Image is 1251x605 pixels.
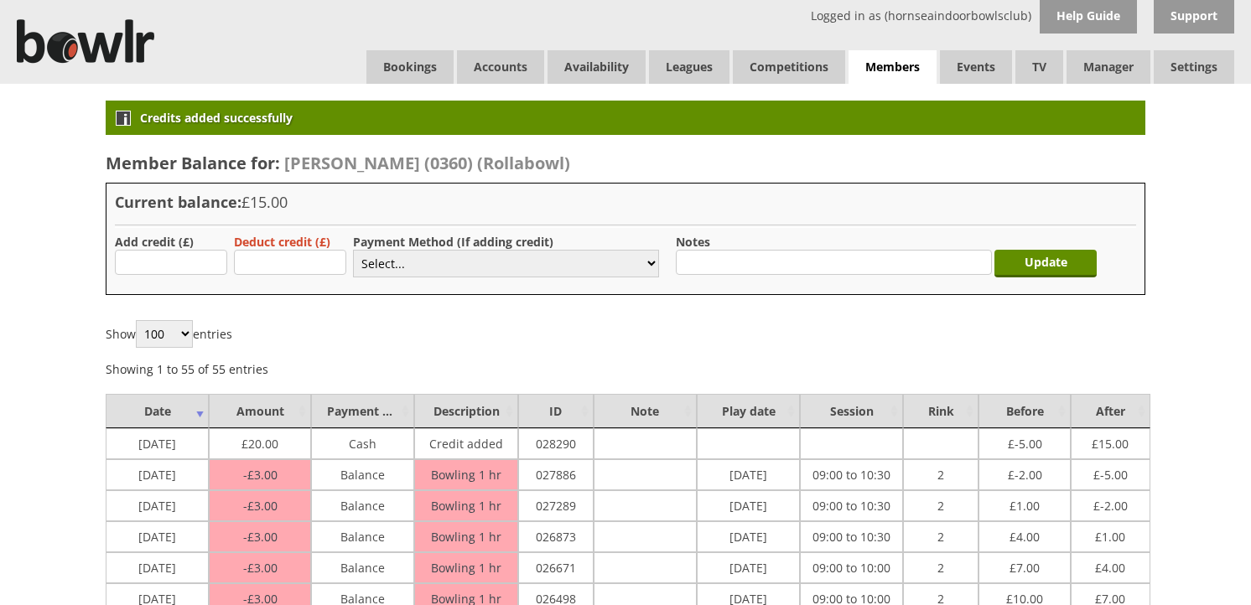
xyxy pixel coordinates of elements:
td: [DATE] [697,521,800,552]
span: Manager [1067,50,1150,84]
label: Show entries [106,326,232,342]
td: Bowling 1 hr [414,459,517,490]
td: [DATE] [106,490,209,521]
span: 1.00 [1095,525,1125,545]
td: 2 [903,521,978,552]
a: [PERSON_NAME] (0360) (Rollabowl) [280,152,570,174]
td: Bowling 1 hr [414,490,517,521]
span: 3.00 [243,498,278,514]
td: Rink : activate to sort column ascending [903,394,978,428]
h2: Member Balance for: [106,152,1145,174]
span: -2.00 [1008,463,1042,483]
td: Balance [311,552,414,583]
span: 4.00 [1010,525,1040,545]
td: 026671 [518,552,594,583]
td: Amount : activate to sort column ascending [209,394,311,428]
select: Showentries [136,320,193,348]
input: Update [994,250,1097,277]
a: Availability [548,50,646,84]
span: -2.00 [1093,494,1128,514]
td: 2 [903,459,978,490]
span: 20.00 [241,432,278,452]
td: Bowling 1 hr [414,552,517,583]
td: Credit added [414,428,517,459]
td: Cash [311,428,414,459]
td: Play date : activate to sort column ascending [697,394,800,428]
td: Before : activate to sort column ascending [978,394,1070,428]
td: Payment Method : activate to sort column ascending [311,394,414,428]
td: Description : activate to sort column ascending [414,394,517,428]
td: [DATE] [697,459,800,490]
span: 3.00 [243,529,278,545]
div: Showing 1 to 55 of 55 entries [106,352,268,377]
span: TV [1015,50,1063,84]
span: Members [849,50,937,85]
td: Date : activate to sort column ascending [106,394,209,428]
h3: Current balance: [115,192,1136,212]
span: 4.00 [1095,556,1125,576]
a: Leagues [649,50,729,84]
span: 3.00 [243,560,278,576]
span: 1.00 [1010,494,1040,514]
a: Competitions [733,50,845,84]
td: 2 [903,490,978,521]
td: [DATE] [697,490,800,521]
td: 026873 [518,521,594,552]
span: Settings [1154,50,1234,84]
div: Credits added successfully [106,101,1145,135]
td: 027886 [518,459,594,490]
td: 09:00 to 10:30 [800,459,903,490]
span: -5.00 [1008,432,1042,452]
td: 028290 [518,428,594,459]
td: [DATE] [106,428,209,459]
td: After : activate to sort column ascending [1071,394,1150,428]
a: Events [940,50,1012,84]
label: Deduct credit (£) [234,234,330,250]
td: 2 [903,552,978,583]
td: Balance [311,521,414,552]
span: [PERSON_NAME] (0360) (Rollabowl) [284,152,570,174]
td: [DATE] [106,552,209,583]
a: Bookings [366,50,454,84]
span: Accounts [457,50,544,84]
td: 09:00 to 10:30 [800,521,903,552]
td: [DATE] [106,459,209,490]
td: [DATE] [106,521,209,552]
span: 15.00 [1092,432,1129,452]
td: Balance [311,459,414,490]
td: [DATE] [697,552,800,583]
label: Notes [676,234,710,250]
td: Session : activate to sort column ascending [800,394,903,428]
span: 3.00 [243,467,278,483]
td: Balance [311,490,414,521]
td: Note : activate to sort column ascending [594,394,697,428]
label: Add credit (£) [115,234,194,250]
td: 027289 [518,490,594,521]
span: 7.00 [1010,556,1040,576]
td: ID : activate to sort column ascending [518,394,594,428]
td: Bowling 1 hr [414,521,517,552]
span: £15.00 [241,192,288,212]
label: Payment Method (If adding credit) [353,234,553,250]
td: 09:00 to 10:00 [800,552,903,583]
td: 09:00 to 10:30 [800,490,903,521]
span: -5.00 [1093,463,1128,483]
